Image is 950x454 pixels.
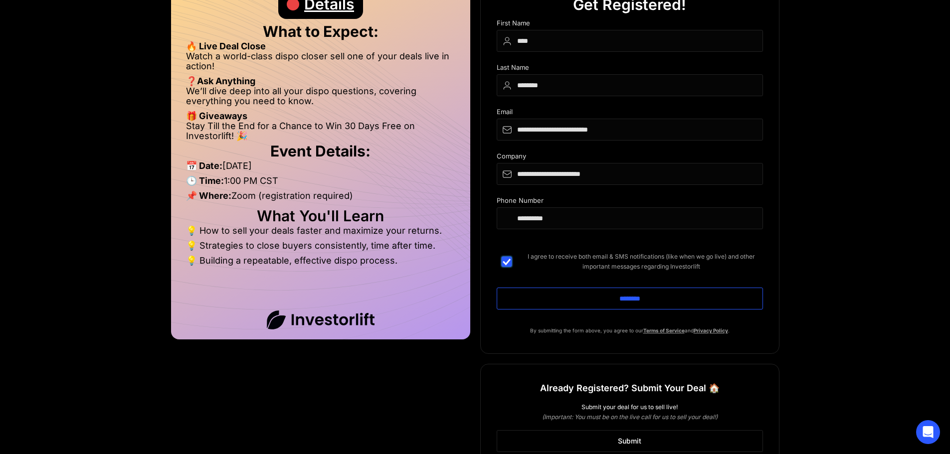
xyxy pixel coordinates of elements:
h2: What You'll Learn [186,211,455,221]
li: Stay Till the End for a Chance to Win 30 Days Free on Investorlift! 🎉 [186,121,455,141]
div: Company [497,152,763,163]
li: [DATE] [186,161,455,176]
strong: 🕒 Time: [186,175,224,186]
strong: What to Expect: [263,22,379,40]
em: (Important: You must be on the live call for us to sell your deal!) [542,413,718,421]
h1: Already Registered? Submit Your Deal 🏠 [540,379,720,397]
strong: Event Details: [270,142,371,160]
div: Open Intercom Messenger [916,420,940,444]
li: We’ll dive deep into all your dispo questions, covering everything you need to know. [186,86,455,111]
strong: ❓Ask Anything [186,76,255,86]
strong: 🎁 Giveaways [186,111,247,121]
form: DIspo Day Main Form [497,19,763,325]
div: Submit your deal for us to sell live! [497,402,763,412]
div: Phone Number [497,197,763,207]
strong: 📌 Where: [186,190,231,201]
li: Zoom (registration required) [186,191,455,206]
li: 💡 Building a repeatable, effective dispo process. [186,256,455,266]
a: Submit [497,430,763,452]
span: I agree to receive both email & SMS notifications (like when we go live) and other important mess... [520,252,763,272]
div: Last Name [497,64,763,74]
div: Email [497,108,763,119]
strong: 📅 Date: [186,160,222,171]
a: Privacy Policy [694,327,728,333]
strong: 🔥 Live Deal Close [186,41,266,51]
a: Terms of Service [643,327,685,333]
li: 💡 Strategies to close buyers consistently, time after time. [186,241,455,256]
p: By submitting the form above, you agree to our and . [497,325,763,335]
li: 1:00 PM CST [186,176,455,191]
li: 💡 How to sell your deals faster and maximize your returns. [186,226,455,241]
div: First Name [497,19,763,30]
li: Watch a world-class dispo closer sell one of your deals live in action! [186,51,455,76]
